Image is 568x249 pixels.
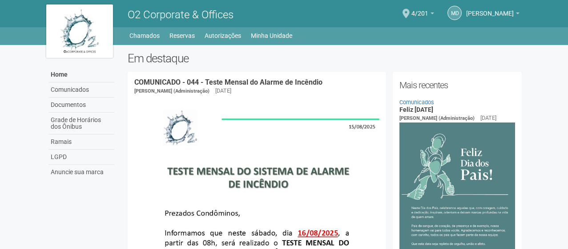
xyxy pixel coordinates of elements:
[205,29,241,42] a: Autorizações
[134,78,322,86] a: COMUNICADO - 044 - Teste Mensal do Alarme de Incêndio
[48,82,114,98] a: Comunicados
[134,88,209,94] span: [PERSON_NAME] (Administração)
[399,106,433,113] a: Feliz [DATE]
[129,29,160,42] a: Chamados
[466,1,514,17] span: Marcelo de Andrade Ferreira
[399,115,475,121] span: [PERSON_NAME] (Administração)
[48,98,114,113] a: Documentos
[411,1,428,17] span: 4/201
[411,11,434,18] a: 4/201
[46,4,113,58] img: logo.jpg
[480,114,496,122] div: [DATE]
[48,150,114,165] a: LGPD
[169,29,195,42] a: Reservas
[48,135,114,150] a: Ramais
[128,8,234,21] span: O2 Corporate & Offices
[399,99,434,106] a: Comunicados
[399,78,516,92] h2: Mais recentes
[48,67,114,82] a: Home
[128,52,522,65] h2: Em destaque
[48,165,114,180] a: Anuncie sua marca
[447,6,462,20] a: Md
[48,113,114,135] a: Grade de Horários dos Ônibus
[215,87,231,95] div: [DATE]
[251,29,292,42] a: Minha Unidade
[466,11,520,18] a: [PERSON_NAME]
